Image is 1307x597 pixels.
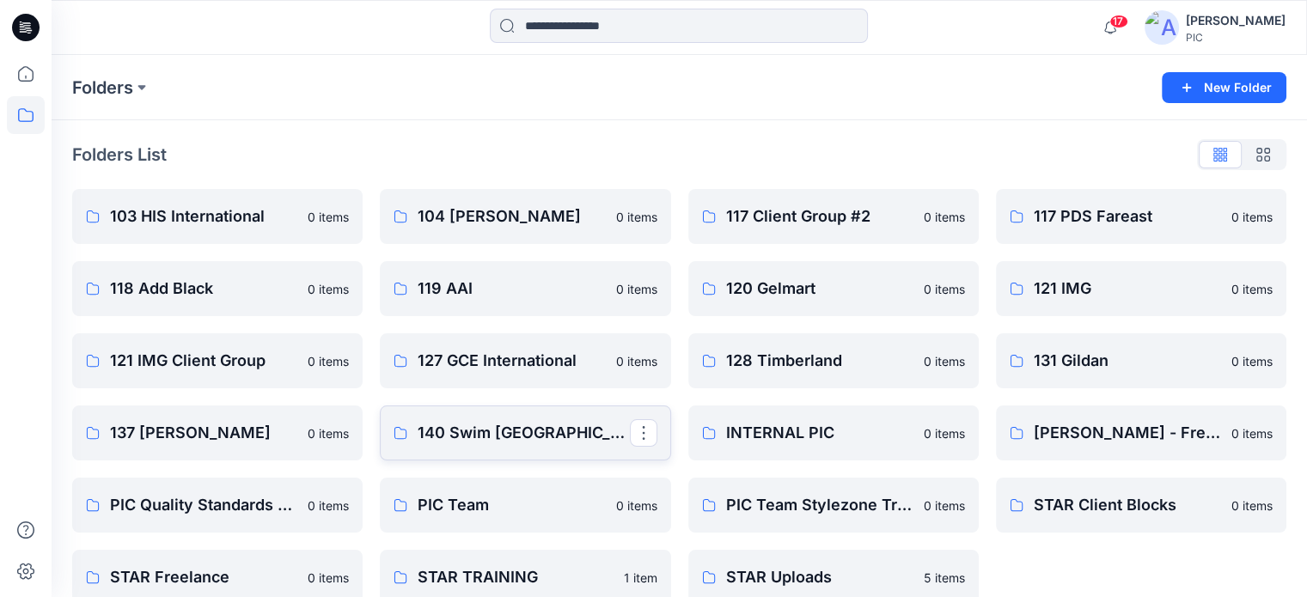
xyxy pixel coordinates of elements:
span: 17 [1109,15,1128,28]
a: 120 Gelmart0 items [688,261,979,316]
p: PIC Quality Standards Test Group [110,493,297,517]
p: 120 Gelmart [726,277,913,301]
p: 0 items [924,496,965,515]
p: 0 items [308,496,349,515]
p: 0 items [1231,496,1273,515]
p: STAR TRAINING [418,565,613,589]
a: 121 IMG Client Group0 items [72,333,363,388]
p: 117 PDS Fareast [1034,204,1221,228]
a: 121 IMG0 items [996,261,1286,316]
p: [PERSON_NAME] - Freelance [1034,421,1221,445]
a: [PERSON_NAME] - Freelance0 items [996,405,1286,460]
p: 0 items [616,280,657,298]
p: 5 items [924,569,965,587]
a: PIC Team0 items [380,478,670,533]
a: 131 Gildan0 items [996,333,1286,388]
p: PIC Team Stylezone Training [726,493,913,517]
a: INTERNAL PIC0 items [688,405,979,460]
a: 118 Add Black0 items [72,261,363,316]
p: 0 items [616,352,657,370]
p: 0 items [1231,424,1273,442]
a: Folders [72,76,133,100]
p: 0 items [308,352,349,370]
p: 0 items [924,352,965,370]
p: INTERNAL PIC [726,421,913,445]
p: 0 items [924,280,965,298]
p: 121 IMG Client Group [110,349,297,373]
a: 104 [PERSON_NAME]0 items [380,189,670,244]
p: 1 item [624,569,657,587]
a: 137 [PERSON_NAME]0 items [72,405,363,460]
a: 127 GCE International0 items [380,333,670,388]
div: [PERSON_NAME] [1186,10,1286,31]
p: 117 Client Group #2 [726,204,913,228]
p: STAR Uploads [726,565,913,589]
p: 0 items [1231,280,1273,298]
a: 140 Swim [GEOGRAPHIC_DATA] [380,405,670,460]
a: 103 HIS International0 items [72,189,363,244]
p: 103 HIS International [110,204,297,228]
p: PIC Team [418,493,605,517]
p: 118 Add Black [110,277,297,301]
p: 119 AAI [418,277,605,301]
a: 128 Timberland0 items [688,333,979,388]
p: 0 items [1231,352,1273,370]
p: 128 Timberland [726,349,913,373]
p: 137 [PERSON_NAME] [110,421,297,445]
a: PIC Quality Standards Test Group0 items [72,478,363,533]
p: 131 Gildan [1034,349,1221,373]
p: STAR Freelance [110,565,297,589]
p: 0 items [924,424,965,442]
p: 0 items [308,280,349,298]
p: Folders List [72,142,167,168]
p: STAR Client Blocks [1034,493,1221,517]
p: 121 IMG [1034,277,1221,301]
div: PIC [1186,31,1286,44]
a: 117 Client Group #20 items [688,189,979,244]
p: 104 [PERSON_NAME] [418,204,605,228]
p: 0 items [308,208,349,226]
p: 0 items [616,496,657,515]
img: avatar [1145,10,1179,45]
p: 140 Swim [GEOGRAPHIC_DATA] [418,421,629,445]
a: PIC Team Stylezone Training0 items [688,478,979,533]
a: 117 PDS Fareast0 items [996,189,1286,244]
p: 127 GCE International [418,349,605,373]
button: New Folder [1162,72,1286,103]
p: 0 items [616,208,657,226]
a: 119 AAI0 items [380,261,670,316]
p: 0 items [308,424,349,442]
p: 0 items [308,569,349,587]
p: 0 items [1231,208,1273,226]
p: 0 items [924,208,965,226]
a: STAR Client Blocks0 items [996,478,1286,533]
